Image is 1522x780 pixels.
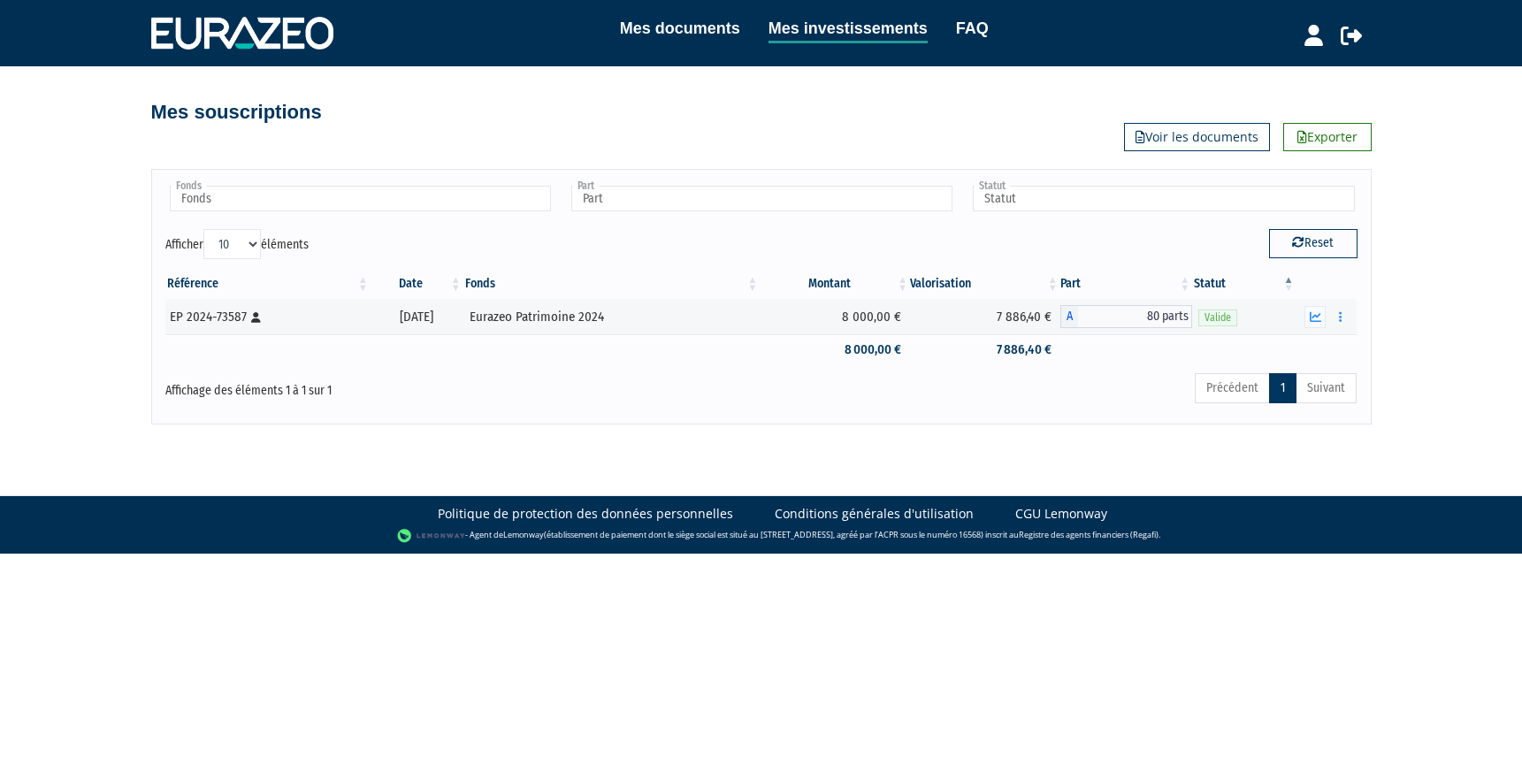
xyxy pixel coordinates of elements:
a: Registre des agents financiers (Regafi) [1019,529,1159,540]
div: Affichage des éléments 1 à 1 sur 1 [165,371,646,400]
a: Précédent [1195,373,1270,403]
div: - Agent de (établissement de paiement dont le siège social est situé au [STREET_ADDRESS], agréé p... [18,527,1504,545]
th: Statut : activer pour trier la colonne par ordre d&eacute;croissant [1192,269,1296,299]
a: Suivant [1296,373,1357,403]
div: [DATE] [377,308,457,326]
a: Voir les documents [1124,123,1270,151]
i: [Français] Personne physique [251,312,261,323]
th: Valorisation: activer pour trier la colonne par ordre croissant [910,269,1060,299]
td: 7 886,40 € [910,334,1060,365]
div: Eurazeo Patrimoine 2024 [470,308,753,326]
a: CGU Lemonway [1015,505,1107,523]
a: Conditions générales d'utilisation [775,505,974,523]
div: EP 2024-73587 [170,308,364,326]
span: 80 parts [1078,305,1193,328]
a: FAQ [956,16,989,41]
a: Lemonway [503,529,544,540]
th: Part: activer pour trier la colonne par ordre croissant [1060,269,1193,299]
td: 8 000,00 € [760,334,910,365]
button: Reset [1269,229,1358,257]
td: 7 886,40 € [910,299,1060,334]
select: Afficheréléments [203,229,261,259]
label: Afficher éléments [165,229,309,259]
th: Date: activer pour trier la colonne par ordre croissant [371,269,463,299]
a: Politique de protection des données personnelles [438,505,733,523]
h4: Mes souscriptions [151,102,322,123]
div: A - Eurazeo Patrimoine 2024 [1060,305,1193,328]
span: A [1060,305,1078,328]
a: Mes documents [620,16,740,41]
img: logo-lemonway.png [397,527,465,545]
img: 1732889491-logotype_eurazeo_blanc_rvb.png [151,17,333,49]
a: 1 [1269,373,1296,403]
td: 8 000,00 € [760,299,910,334]
span: Valide [1198,310,1237,326]
a: Mes investissements [769,16,928,43]
a: Exporter [1283,123,1372,151]
th: Fonds: activer pour trier la colonne par ordre croissant [463,269,760,299]
th: Référence : activer pour trier la colonne par ordre croissant [165,269,371,299]
th: Montant: activer pour trier la colonne par ordre croissant [760,269,910,299]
